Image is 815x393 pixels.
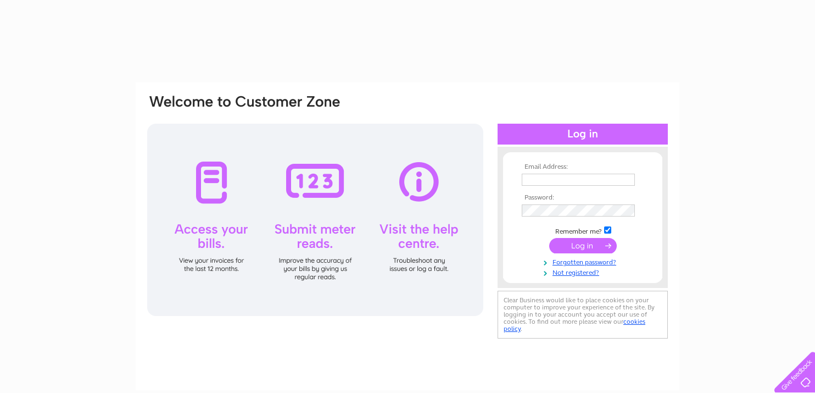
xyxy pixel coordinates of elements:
div: Clear Business would like to place cookies on your computer to improve your experience of the sit... [498,291,668,339]
a: Not registered? [522,267,646,277]
a: Forgotten password? [522,256,646,267]
td: Remember me? [519,225,646,236]
input: Submit [549,238,617,253]
th: Email Address: [519,163,646,171]
a: cookies policy [504,318,645,333]
th: Password: [519,194,646,202]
